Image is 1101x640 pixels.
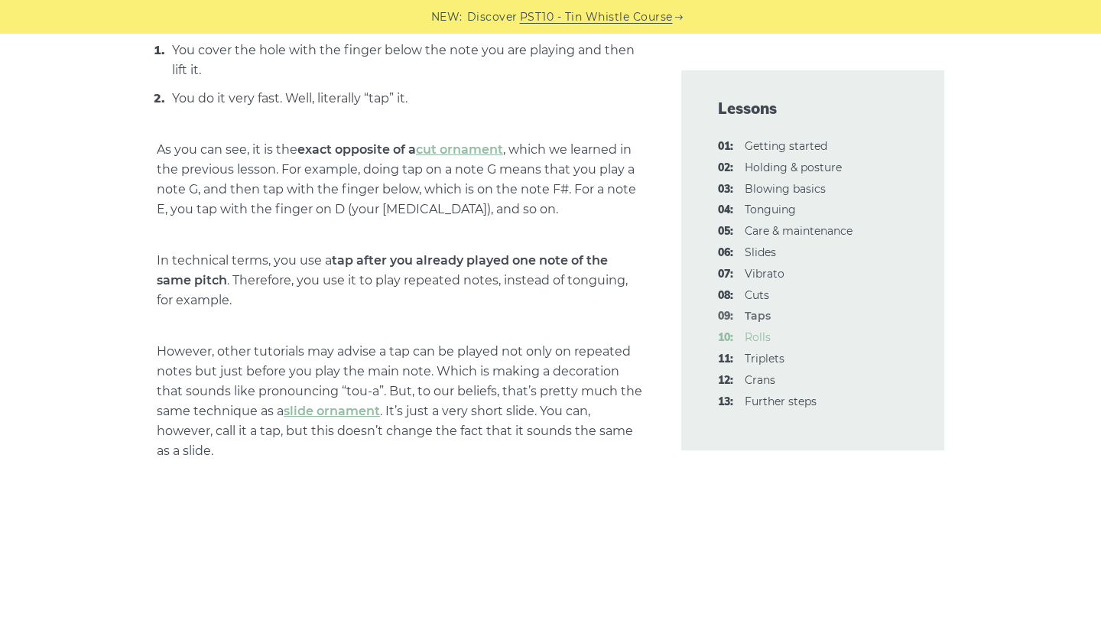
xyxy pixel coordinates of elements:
[745,245,776,259] a: 06:Slides
[718,223,733,241] span: 05:
[745,288,769,302] a: 08:Cuts
[168,40,645,80] li: You cover the hole with the finger below the note you are playing and then lift it.
[745,161,842,174] a: 02:Holding & posture
[718,350,733,369] span: 11:
[745,224,853,238] a: 05:Care & maintenance
[284,404,380,418] a: slide ornament
[718,329,733,347] span: 10:
[718,180,733,199] span: 03:
[745,182,826,196] a: 03:Blowing basics
[718,244,733,262] span: 06:
[745,373,775,387] a: 12:Crans
[157,140,645,219] p: As you can see, it is the , which we learned in the previous lesson. For example, doing tap on a ...
[745,330,771,344] a: 10:Rolls
[467,8,518,26] span: Discover
[718,393,733,411] span: 13:
[297,142,503,157] strong: exact opposite of a
[168,88,645,109] li: You do it very fast. Well, literally “tap” it.
[718,159,733,177] span: 02:
[745,352,784,365] a: 11:Triplets
[718,372,733,390] span: 12:
[157,342,645,461] p: However, other tutorials may advise a tap can be played not only on repeated notes but just befor...
[718,265,733,284] span: 07:
[416,142,503,157] a: cut ornament
[431,8,463,26] span: NEW:
[520,8,673,26] a: PST10 - Tin Whistle Course
[745,139,827,153] a: 01:Getting started
[718,287,733,305] span: 08:
[745,267,784,281] a: 07:Vibrato
[745,203,796,216] a: 04:Tonguing
[745,309,771,323] strong: Taps
[157,251,645,310] p: In technical terms, you use a . Therefore, you use it to play repeated notes, instead of tonguing...
[745,395,817,408] a: 13:Further steps
[718,98,908,119] span: Lessons
[718,138,733,156] span: 01:
[718,201,733,219] span: 04:
[718,307,733,326] span: 09:
[157,253,608,288] strong: tap after you already played one note of the same pitch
